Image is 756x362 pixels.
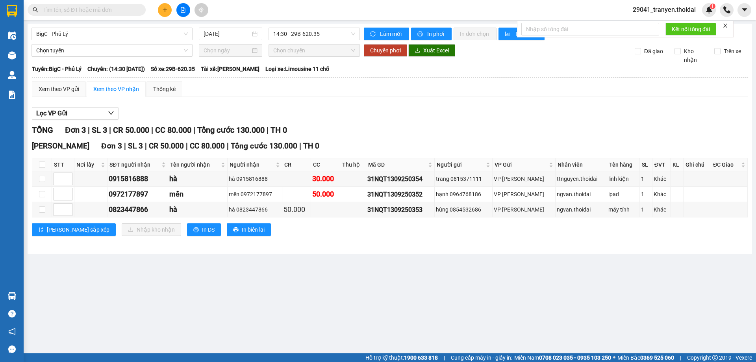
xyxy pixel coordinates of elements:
td: 0972177897 [107,187,168,202]
span: sort-ascending [38,227,44,233]
span: SĐT người nhận [109,160,160,169]
span: Kết nối tổng đài [672,25,710,33]
button: printerIn DS [187,223,221,236]
div: Khác [654,175,669,183]
span: ⚪️ [613,356,615,359]
div: mến 0972177897 [229,190,281,199]
div: ngvan.thoidai [557,205,605,214]
span: Miền Bắc [617,353,674,362]
th: Ghi chú [684,158,711,171]
span: file-add [180,7,186,13]
td: hà [168,171,228,187]
span: | [151,125,153,135]
div: mến [169,189,226,200]
div: trang 0815371111 [436,175,491,183]
th: Thu hộ [340,158,366,171]
div: 0972177897 [109,189,167,200]
span: Đơn 3 [101,141,122,150]
img: warehouse-icon [8,71,16,79]
span: printer [417,31,424,37]
span: CR 50.000 [113,125,149,135]
span: Chuyến: (14:30 [DATE]) [87,65,145,73]
th: STT [52,158,74,171]
button: file-add [176,3,190,17]
button: downloadXuất Excel [408,44,455,57]
th: Nhân viên [556,158,607,171]
span: | [186,141,188,150]
div: hùng 0854532686 [436,205,491,214]
img: warehouse-icon [8,32,16,40]
button: Kết nối tổng đài [665,23,716,35]
div: hà [169,204,226,215]
span: Loại xe: Limousine 11 chỗ [265,65,329,73]
span: In phơi [427,30,445,38]
button: In đơn chọn [454,28,497,40]
button: syncLàm mới [364,28,409,40]
span: | [299,141,301,150]
span: bar-chart [505,31,511,37]
span: sync [370,31,377,37]
span: Cung cấp máy in - giấy in: [451,353,512,362]
span: In biên lai [242,225,265,234]
div: Khác [654,190,669,199]
input: 13/09/2025 [204,30,250,38]
button: caret-down [737,3,751,17]
span: Xuất Excel [423,46,449,55]
div: máy tính [608,205,638,214]
span: ĐC Giao [713,160,739,169]
div: 31NQT1309250354 [367,174,433,184]
div: ipad [608,190,638,199]
div: VP [PERSON_NAME] [494,175,554,183]
th: Tên hàng [607,158,640,171]
span: | [193,125,195,135]
span: Số xe: 29B-620.35 [151,65,195,73]
td: VP Nguyễn Quốc Trị [493,187,556,202]
button: downloadNhập kho nhận [122,223,181,236]
sup: 1 [710,4,715,9]
span: Lọc VP Gửi [36,108,67,118]
div: 31NQT1309250353 [367,205,433,215]
div: 30.000 [312,173,339,184]
span: | [227,141,229,150]
span: Đã giao [641,47,666,56]
img: warehouse-icon [8,51,16,59]
span: printer [233,227,239,233]
button: Lọc VP Gửi [32,107,119,120]
button: Chuyển phơi [364,44,407,57]
span: SL 3 [128,141,143,150]
button: printerIn biên lai [227,223,271,236]
th: KL [671,158,684,171]
div: 1 [641,190,651,199]
td: 0823447866 [107,202,168,217]
span: | [145,141,147,150]
span: Đơn 3 [65,125,86,135]
td: VP Nguyễn Quốc Trị [493,171,556,187]
span: In DS [202,225,215,234]
div: 1 [641,205,651,214]
span: 14:30 - 29B-620.35 [273,28,355,40]
td: 31NQT1309250354 [366,171,435,187]
span: | [267,125,269,135]
td: hà [168,202,228,217]
span: notification [8,328,16,335]
span: 1 [711,4,714,9]
input: Tìm tên, số ĐT hoặc mã đơn [43,6,136,14]
span: CC 80.000 [155,125,191,135]
span: down [108,110,114,116]
span: BigC - Phủ Lý [36,28,188,40]
span: TH 0 [303,141,319,150]
span: close [723,23,728,28]
span: [PERSON_NAME] [32,141,89,150]
input: Chọn ngày [204,46,250,55]
button: aim [195,3,208,17]
img: warehouse-icon [8,292,16,300]
span: Tổng cước 130.000 [197,125,265,135]
strong: 1900 633 818 [404,355,438,361]
span: TH 0 [271,125,287,135]
div: linh kiện [608,175,638,183]
div: hà 0823447866 [229,205,281,214]
span: question-circle [8,310,16,317]
span: Làm mới [380,30,403,38]
span: Chọn tuyến [36,45,188,56]
td: mến [168,187,228,202]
